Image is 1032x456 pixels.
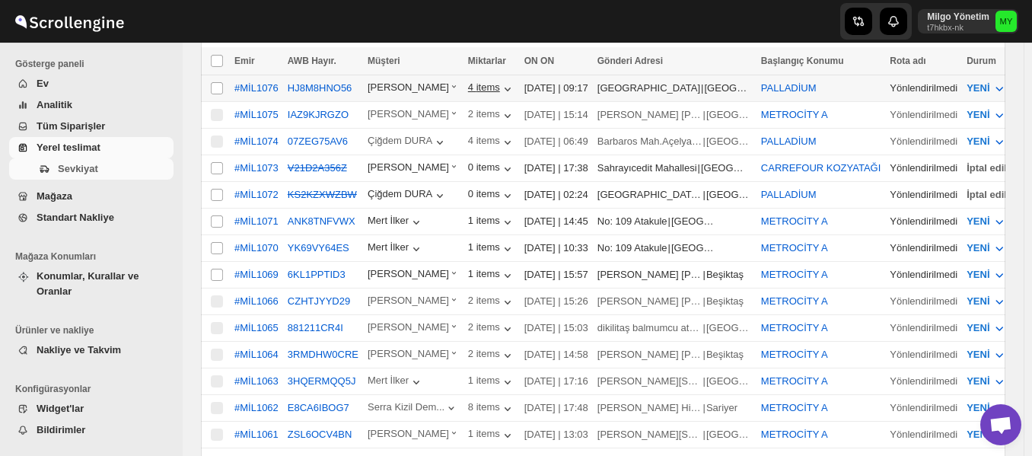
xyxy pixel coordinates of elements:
div: Sahrayıcedit Mahallesi [597,161,697,176]
div: 8 items [468,401,515,416]
span: Ev [37,78,49,89]
span: Analitik [37,99,72,110]
div: [PERSON_NAME][STREET_ADDRESS][PERSON_NAME] [597,427,702,442]
button: PALLADİUM [761,189,817,200]
button: YENİ [957,316,1015,340]
button: [PERSON_NAME] [368,161,459,177]
button: METROCİTY A [761,429,828,440]
button: YENİ [957,423,1015,447]
div: 1 items [468,215,515,230]
span: YENİ [967,242,989,254]
div: [DATE] | 02:24 [524,187,588,202]
span: Konumlar, Kurallar ve Oranlar [37,270,139,297]
button: 1 items [468,375,515,390]
text: MY [1000,17,1013,26]
span: Yerel teslimat [37,142,100,153]
div: [GEOGRAPHIC_DATA] [671,214,717,229]
button: 1 items [468,268,515,283]
div: | [597,400,752,416]
div: [GEOGRAPHIC_DATA] [706,107,752,123]
div: Yönlendirilmedi [890,107,957,123]
button: YENİ [957,209,1015,234]
div: [PERSON_NAME] Hisar Cd. 25B Daire 6 [597,400,702,416]
button: YENİ [957,396,1015,420]
div: [PERSON_NAME] [PERSON_NAME] saygun caddesi no 79 ulus [597,107,702,123]
button: [PERSON_NAME] [368,321,459,336]
button: Bildirimler [9,419,174,441]
div: [DATE] | 15:14 [524,107,588,123]
div: Yönlendirilmedi [890,161,957,176]
button: #MİL1072 [234,189,279,200]
span: YENİ [967,375,989,387]
div: #MİL1065 [234,322,279,333]
button: 6KL1PPTID3 [288,269,346,280]
button: 3RMDHW0CRE [288,349,358,360]
div: [DATE] | 06:49 [524,134,588,149]
button: 1 items [468,241,515,257]
div: #MİL1070 [234,242,279,254]
button: [PERSON_NAME] [368,348,459,363]
button: 4 items [468,135,515,150]
button: HJ8M8HNO56 [288,82,352,94]
span: YENİ [967,349,989,360]
button: Mert İlker [368,215,424,230]
div: [PERSON_NAME][STREET_ADDRESS][PERSON_NAME] [597,374,702,389]
span: Mağaza [37,190,72,202]
button: YK69VY64ES [288,242,349,254]
button: METROCİTY A [761,349,828,360]
div: 1 items [468,428,515,443]
button: METROCİTY A [761,215,828,227]
div: [DATE] | 17:48 [524,400,588,416]
div: [DATE] | 10:33 [524,241,588,256]
div: | [597,347,752,362]
span: YENİ [967,136,989,147]
button: #MİL1064 [234,349,279,360]
span: Ürünler ve nakliye [15,324,175,336]
button: [PERSON_NAME] [368,428,459,443]
button: 4 items [468,81,515,97]
div: | [597,187,752,202]
span: YENİ [967,269,989,280]
div: Yönlendirilmedi [890,81,957,96]
span: YENİ [967,429,989,440]
div: [PERSON_NAME] [PERSON_NAME] saygun caddesi no 79 ulus [597,294,702,309]
button: User menu [918,9,1018,33]
span: Nakliye ve Takvim [37,344,121,356]
button: YENİ [957,129,1015,154]
span: Standart Nakliye [37,212,114,223]
div: [PERSON_NAME] [PERSON_NAME] saygun caddesi no 79 ulus [597,347,702,362]
span: Gösterge paneli [15,58,175,70]
button: Nakliye ve Takvim [9,340,174,361]
button: [PERSON_NAME] [368,81,459,97]
div: | [597,134,752,149]
div: 2 items [468,348,515,363]
div: Çiğdem DURA [368,135,448,150]
button: 2 items [468,295,515,310]
div: 2 items [468,108,515,123]
button: #MİL1063 [234,375,279,387]
button: PALLADİUM [761,136,817,147]
span: Rota adı [890,56,925,66]
button: YENİ [957,263,1015,287]
div: [PERSON_NAME] [368,108,459,123]
button: #MİL1075 [234,109,279,120]
div: Mert İlker [368,375,424,390]
button: YENİ [957,289,1015,314]
div: Yönlendirilmedi [890,374,957,389]
div: [PERSON_NAME] [368,295,459,310]
button: #MİL1076 [234,82,279,94]
span: Bildirimler [37,424,85,435]
span: YENİ [967,402,989,413]
div: | [597,241,752,256]
button: Konumlar, Kurallar ve Oranlar [9,266,174,302]
span: YENİ [967,82,989,94]
div: Yönlendirilmedi [890,427,957,442]
button: #MİL1073 [234,162,279,174]
div: 2 items [468,321,515,336]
